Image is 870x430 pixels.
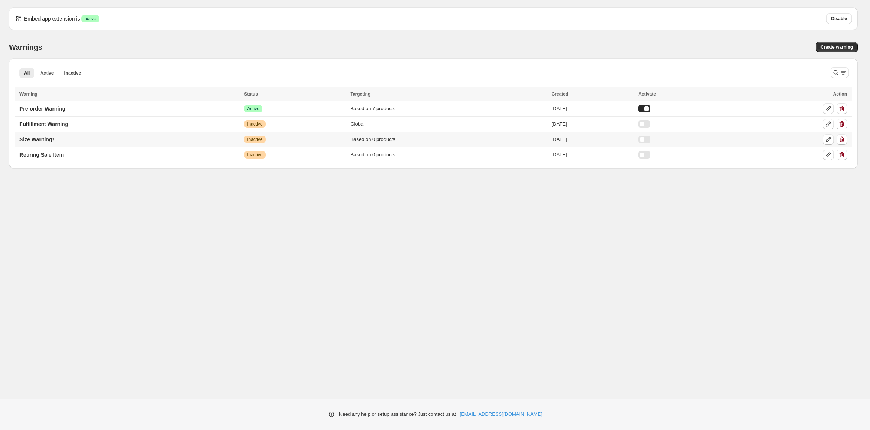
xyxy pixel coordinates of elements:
div: Based on 7 products [351,105,547,112]
button: Search and filter results [831,67,849,78]
span: Warning [19,91,37,97]
span: Active [40,70,54,76]
span: Created [552,91,568,97]
a: Pre-order Warning [15,103,70,115]
a: Create warning [816,42,858,52]
div: Based on 0 products [351,151,547,159]
div: Based on 0 products [351,136,547,143]
button: Disable [826,13,852,24]
span: Active [247,106,259,112]
div: [DATE] [552,151,634,159]
span: All [24,70,30,76]
span: Disable [831,16,847,22]
div: [DATE] [552,120,634,128]
span: Status [244,91,258,97]
h2: Warnings [9,43,42,52]
span: Targeting [351,91,371,97]
span: Inactive [247,152,262,158]
p: Fulfillment Warning [19,120,68,128]
a: Retiring Sale Item [15,149,68,161]
p: Retiring Sale Item [19,151,64,159]
span: Action [833,91,847,97]
div: [DATE] [552,136,634,143]
span: Create warning [820,44,853,50]
div: Global [351,120,547,128]
span: Inactive [247,121,262,127]
span: Inactive [64,70,81,76]
a: Fulfillment Warning [15,118,73,130]
a: [EMAIL_ADDRESS][DOMAIN_NAME] [460,411,542,418]
a: Size Warning! [15,133,58,145]
p: Embed app extension is [24,15,80,22]
p: Pre-order Warning [19,105,65,112]
p: Size Warning! [19,136,54,143]
span: Activate [638,91,656,97]
div: [DATE] [552,105,634,112]
span: Inactive [247,136,262,142]
span: active [84,16,96,22]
